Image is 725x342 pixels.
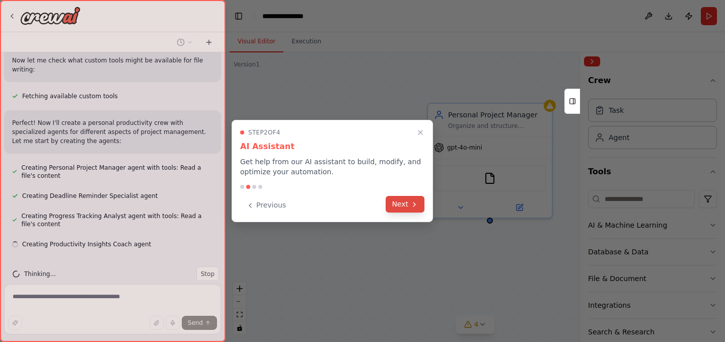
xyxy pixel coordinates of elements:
[414,126,426,139] button: Close walkthrough
[240,157,424,177] p: Get help from our AI assistant to build, modify, and optimize your automation.
[248,128,280,136] span: Step 2 of 4
[232,9,246,23] button: Hide left sidebar
[240,141,424,153] h3: AI Assistant
[386,196,424,213] button: Next
[240,197,292,214] button: Previous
